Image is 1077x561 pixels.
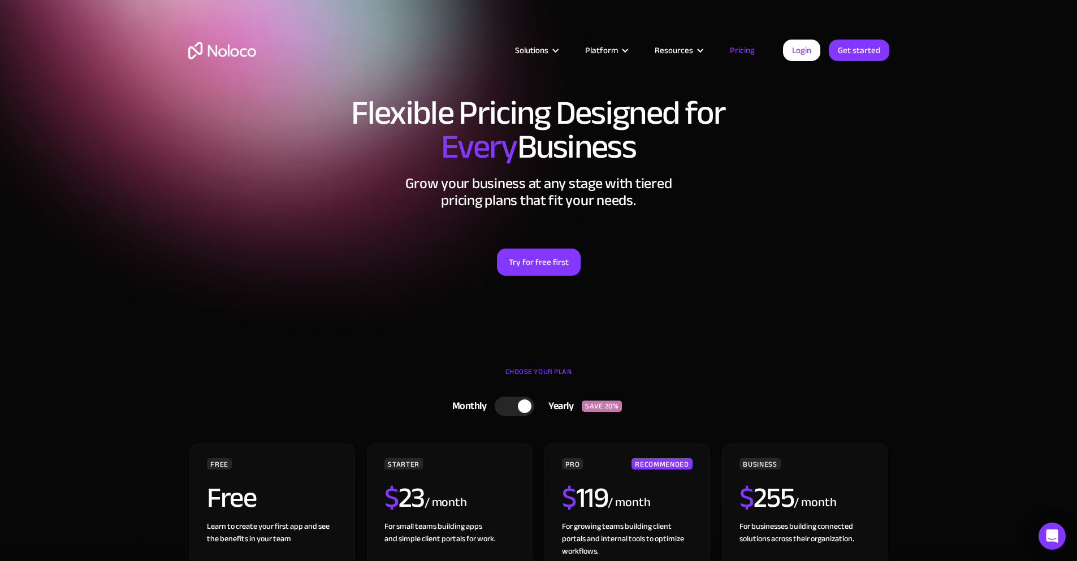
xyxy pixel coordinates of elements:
div: Resources [655,43,693,58]
div: Platform [571,43,641,58]
div: RECOMMENDED [632,458,692,469]
h2: 255 [739,484,794,512]
a: Try for free first [497,249,581,276]
div: Resources [641,43,716,58]
a: home [188,42,256,59]
h2: Grow your business at any stage with tiered pricing plans that fit your needs. [188,175,889,209]
div: Solutions [515,43,548,58]
div: CHOOSE YOUR PLAN [188,363,889,392]
div: Solutions [501,43,571,58]
div: / month [608,494,650,512]
a: Get started [829,40,889,61]
div: / month [425,494,467,512]
span: Every [441,115,517,179]
div: PRO [562,458,583,469]
h2: 23 [384,484,425,512]
div: / month [794,494,836,512]
h2: Free [207,484,256,512]
span: $ [562,471,576,524]
div: SAVE 20% [582,401,622,412]
div: Open Intercom Messenger [1039,523,1066,550]
div: Platform [585,43,618,58]
div: Yearly [534,398,582,415]
a: Login [783,40,820,61]
div: STARTER [384,458,422,469]
div: BUSINESS [739,458,780,469]
span: $ [384,471,399,524]
h1: Flexible Pricing Designed for Business [188,96,889,164]
a: Pricing [716,43,769,58]
span: $ [739,471,754,524]
h2: 119 [562,484,608,512]
div: FREE [207,458,232,469]
div: Monthly [438,398,495,415]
